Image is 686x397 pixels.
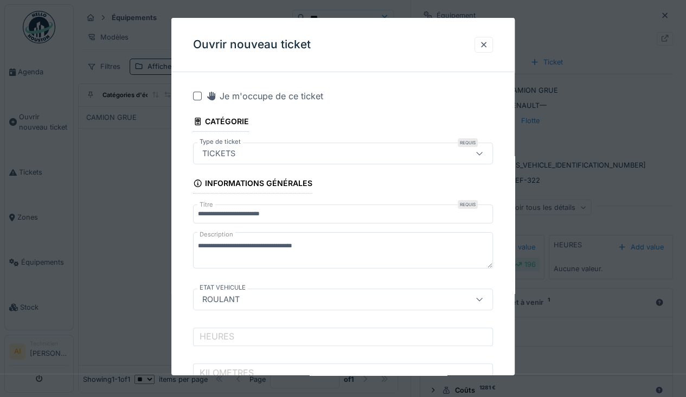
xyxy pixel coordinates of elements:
div: ROULANT [198,293,244,305]
div: Requis [458,138,478,147]
h3: Ouvrir nouveau ticket [193,38,311,52]
div: TICKETS [198,148,240,159]
div: Catégorie [193,113,249,132]
div: Je m'occupe de ce ticket [206,89,323,103]
label: Description [197,228,235,241]
label: Titre [197,200,215,209]
label: KILOMETRES [197,366,256,379]
div: Requis [458,200,478,209]
label: HEURES [197,330,236,343]
label: ETAT VEHICULE [197,283,248,292]
div: Informations générales [193,175,312,194]
label: Type de ticket [197,137,243,146]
